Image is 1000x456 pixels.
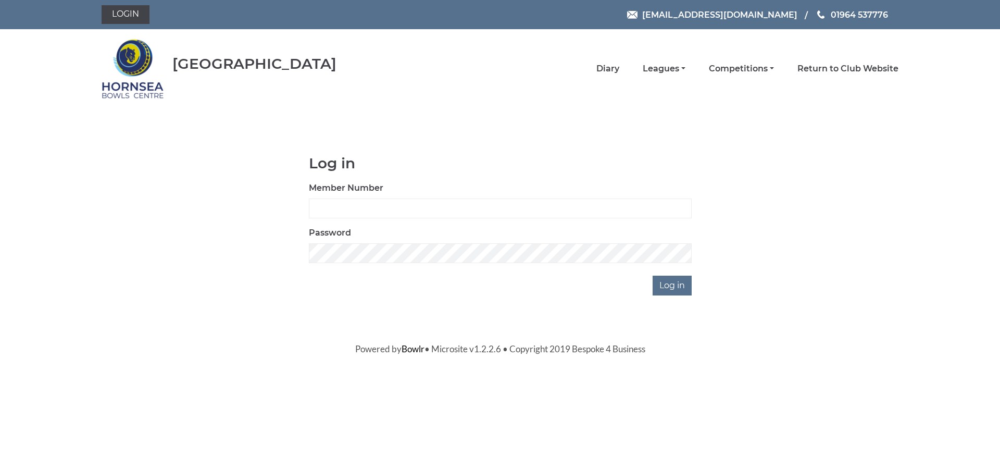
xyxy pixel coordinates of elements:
span: 01964 537776 [831,9,888,19]
a: Login [102,5,149,24]
img: Email [627,11,637,19]
a: Phone us 01964 537776 [816,8,888,21]
label: Password [309,227,351,239]
span: Powered by • Microsite v1.2.2.6 • Copyright 2019 Bespoke 4 Business [355,343,645,354]
a: Email [EMAIL_ADDRESS][DOMAIN_NAME] [627,8,797,21]
img: Hornsea Bowls Centre [102,32,164,105]
h1: Log in [309,155,692,171]
a: Leagues [643,63,685,75]
a: Return to Club Website [797,63,898,75]
img: Phone us [817,10,824,19]
a: Competitions [709,63,774,75]
span: [EMAIL_ADDRESS][DOMAIN_NAME] [642,9,797,19]
input: Log in [653,276,692,295]
a: Bowlr [402,343,424,354]
a: Diary [596,63,619,75]
label: Member Number [309,182,383,194]
div: [GEOGRAPHIC_DATA] [172,56,336,72]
